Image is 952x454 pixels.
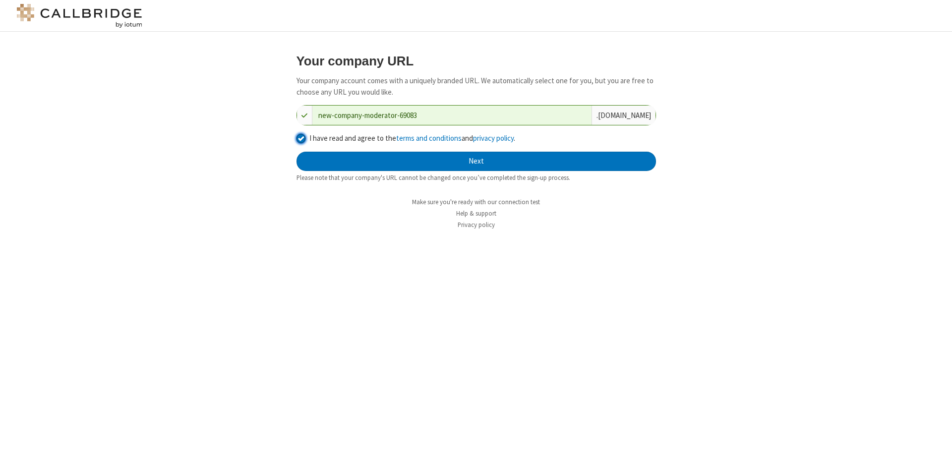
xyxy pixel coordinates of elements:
[312,106,592,125] input: Company URL
[456,209,496,218] a: Help & support
[297,173,656,182] div: Please note that your company's URL cannot be changed once you’ve completed the sign-up process.
[297,75,656,98] p: Your company account comes with a uniquely branded URL. We automatically select one for you, but ...
[592,106,655,125] div: . [DOMAIN_NAME]
[473,133,514,143] a: privacy policy
[412,198,540,206] a: Make sure you're ready with our connection test
[297,152,656,171] button: Next
[396,133,462,143] a: terms and conditions
[458,221,495,229] a: Privacy policy
[15,4,144,28] img: logo@2x.png
[309,133,656,144] label: I have read and agree to the and .
[297,54,656,68] h3: Your company URL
